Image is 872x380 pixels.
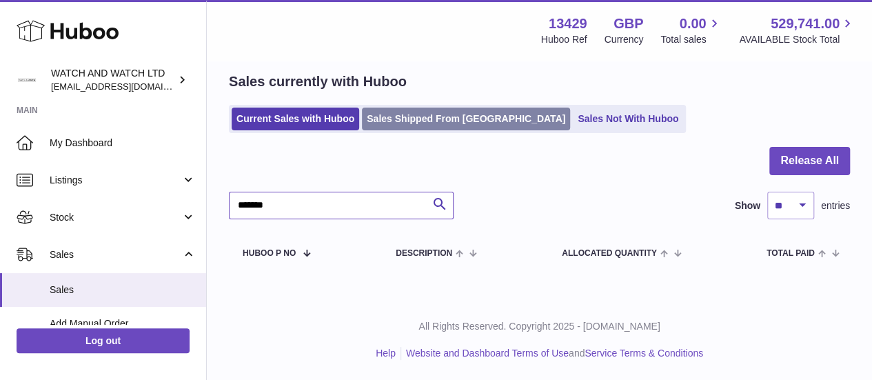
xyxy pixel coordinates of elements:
[50,137,196,150] span: My Dashboard
[771,14,840,33] span: 529,741.00
[396,249,452,258] span: Description
[362,108,570,130] a: Sales Shipped From [GEOGRAPHIC_DATA]
[232,108,359,130] a: Current Sales with Huboo
[562,249,657,258] span: ALLOCATED Quantity
[660,33,722,46] span: Total sales
[50,248,181,261] span: Sales
[735,199,760,212] label: Show
[541,33,587,46] div: Huboo Ref
[767,249,815,258] span: Total paid
[605,33,644,46] div: Currency
[769,147,850,175] button: Release All
[50,174,181,187] span: Listings
[50,211,181,224] span: Stock
[376,348,396,359] a: Help
[17,70,37,90] img: internalAdmin-13429@internal.huboo.com
[50,317,196,330] span: Add Manual Order
[17,328,190,353] a: Log out
[51,81,203,92] span: [EMAIL_ADDRESS][DOMAIN_NAME]
[739,14,855,46] a: 529,741.00 AVAILABLE Stock Total
[51,67,175,93] div: WATCH AND WATCH LTD
[406,348,569,359] a: Website and Dashboard Terms of Use
[218,320,861,333] p: All Rights Reserved. Copyright 2025 - [DOMAIN_NAME]
[739,33,855,46] span: AVAILABLE Stock Total
[614,14,643,33] strong: GBP
[50,283,196,297] span: Sales
[243,249,296,258] span: Huboo P no
[680,14,707,33] span: 0.00
[229,72,407,91] h2: Sales currently with Huboo
[401,347,703,360] li: and
[573,108,683,130] a: Sales Not With Huboo
[549,14,587,33] strong: 13429
[585,348,703,359] a: Service Terms & Conditions
[660,14,722,46] a: 0.00 Total sales
[821,199,850,212] span: entries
